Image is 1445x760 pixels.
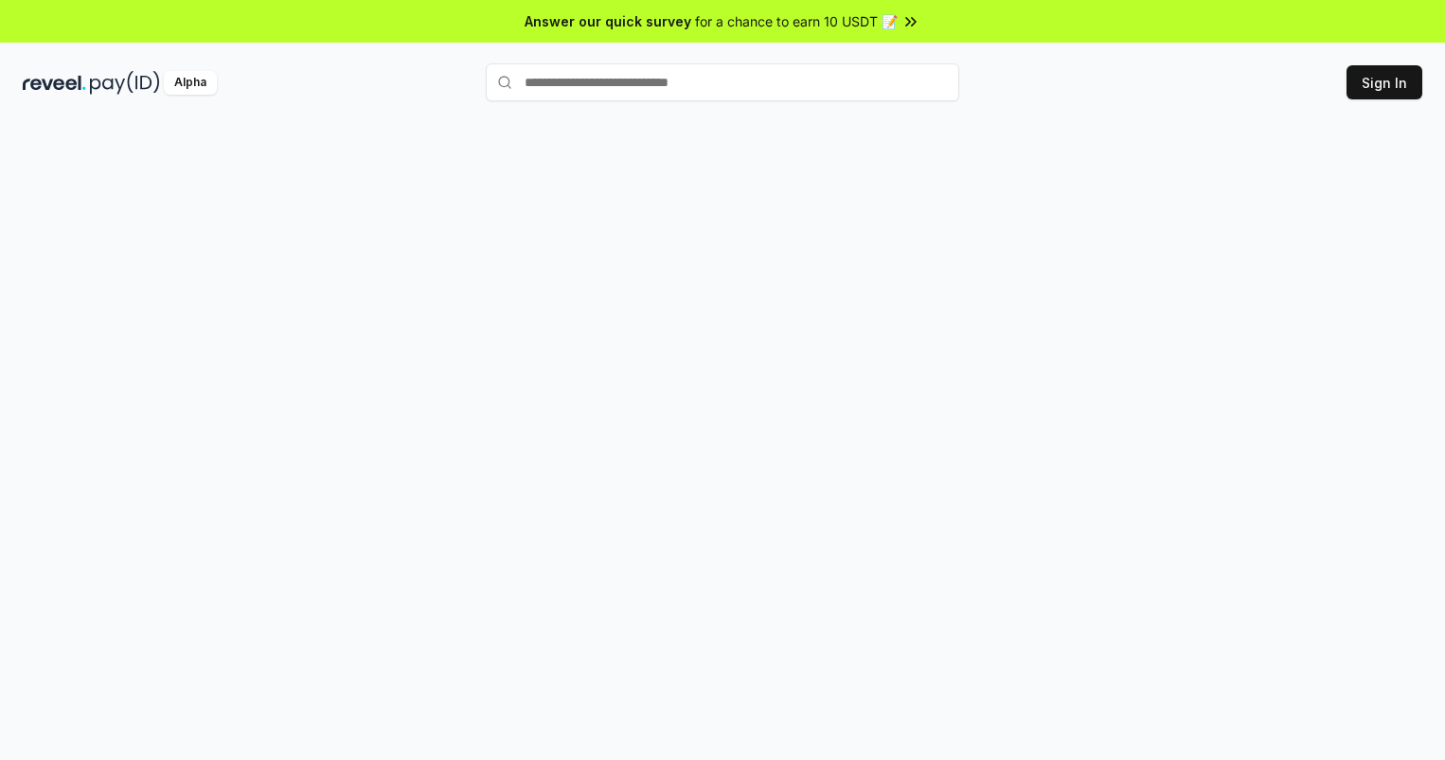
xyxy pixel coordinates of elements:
img: reveel_dark [23,71,86,95]
span: Answer our quick survey [525,11,691,31]
div: Alpha [164,71,217,95]
span: for a chance to earn 10 USDT 📝 [695,11,898,31]
button: Sign In [1347,65,1422,99]
img: pay_id [90,71,160,95]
